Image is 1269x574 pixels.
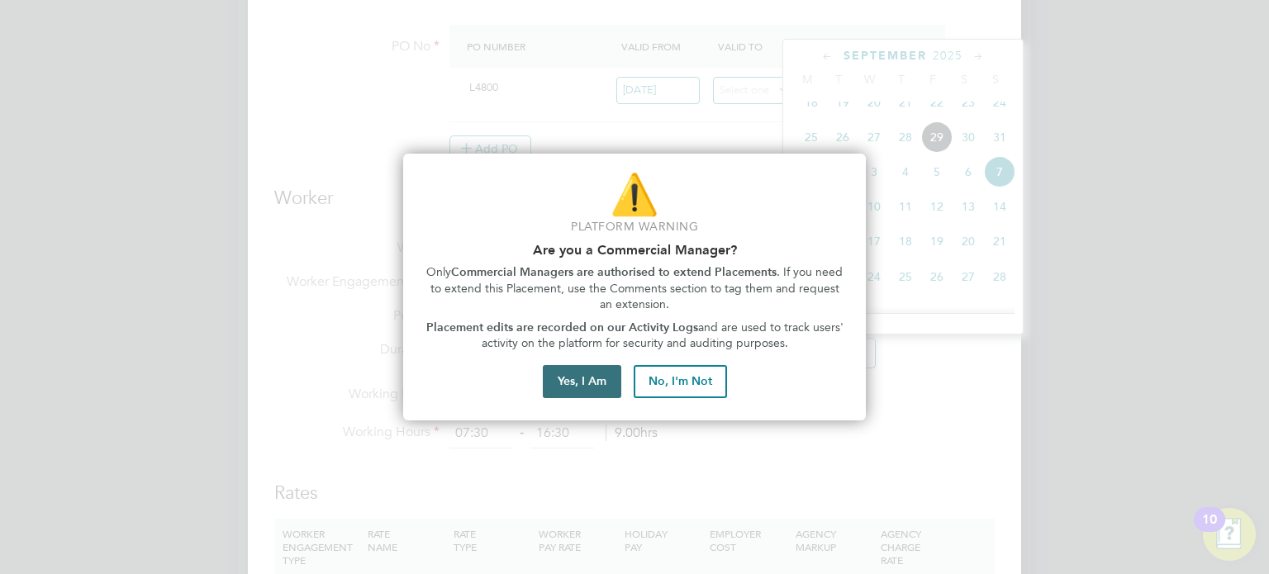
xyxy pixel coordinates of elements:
[426,265,451,279] span: Only
[423,219,846,235] p: Platform Warning
[634,365,727,398] button: No, I'm Not
[482,320,847,351] span: and are used to track users' activity on the platform for security and auditing purposes.
[430,265,847,311] span: . If you need to extend this Placement, use the Comments section to tag them and request an exten...
[403,154,866,420] div: Are you part of the Commercial Team?
[451,265,777,279] strong: Commercial Managers are authorised to extend Placements
[426,320,698,334] strong: Placement edits are recorded on our Activity Logs
[543,365,621,398] button: Yes, I Am
[423,242,846,258] h2: Are you a Commercial Manager?
[423,167,846,222] p: ⚠️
